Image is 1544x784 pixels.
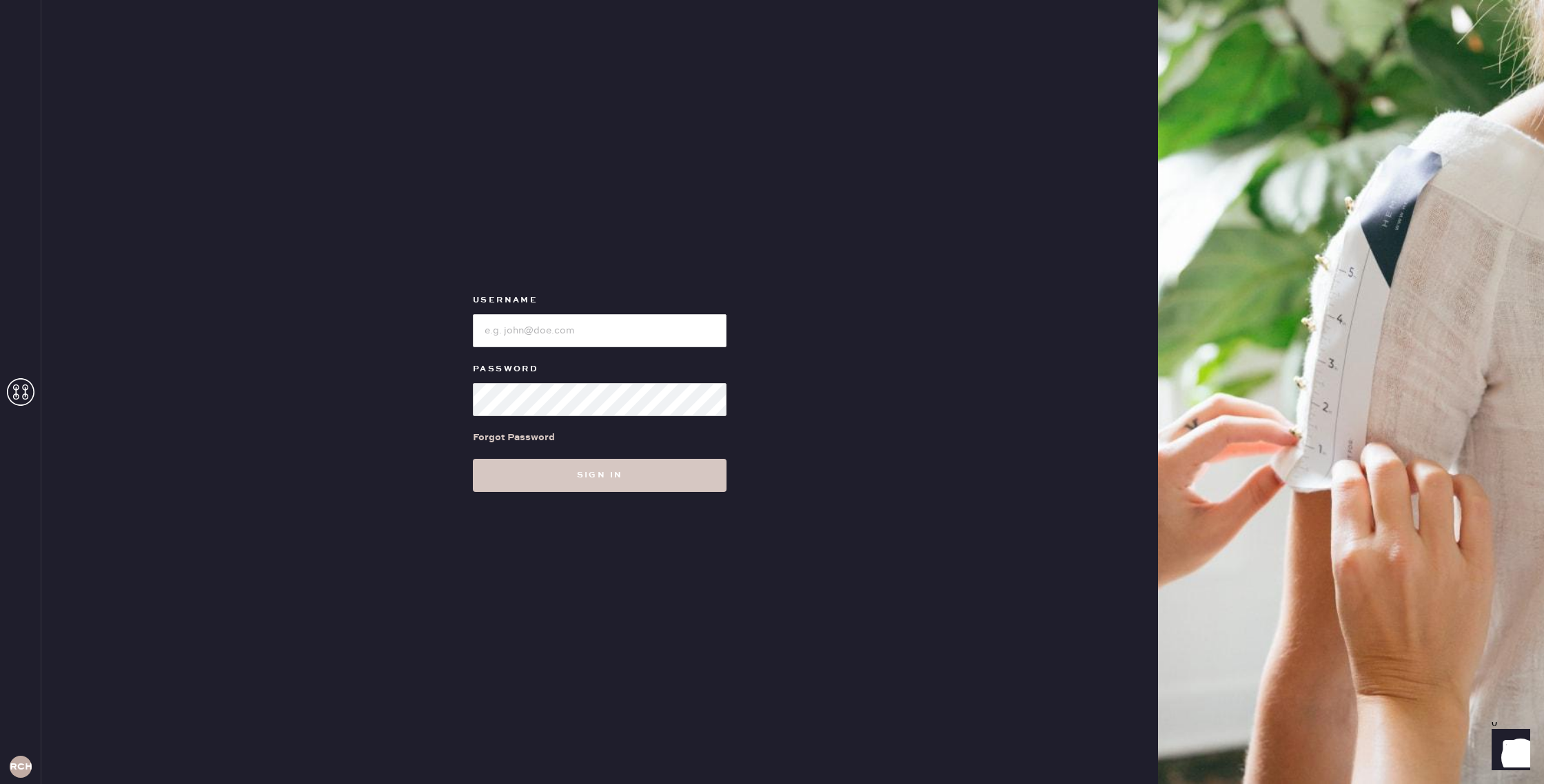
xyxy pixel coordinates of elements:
[473,314,727,347] input: e.g. john@doe.com
[10,762,32,772] h3: RCH
[1479,722,1538,781] iframe: Front Chat
[473,459,727,492] button: Sign in
[473,292,727,309] label: Username
[473,361,727,378] label: Password
[473,430,555,445] div: Forgot Password
[473,416,555,459] a: Forgot Password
